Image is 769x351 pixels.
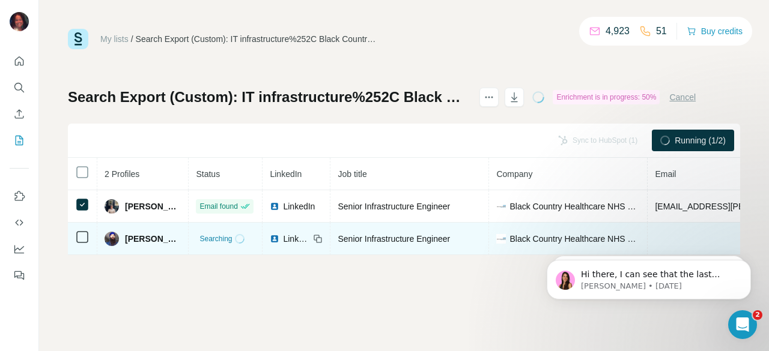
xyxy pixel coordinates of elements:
span: 2 [753,310,762,320]
img: company-logo [496,234,506,244]
span: Senior Infrastructure Engineer [338,202,450,211]
span: Job title [338,169,366,179]
button: Dashboard [10,238,29,260]
button: My lists [10,130,29,151]
button: Use Surfe on LinkedIn [10,185,29,207]
iframe: Intercom notifications message [529,235,769,319]
li: / [131,33,133,45]
span: Senior Infrastructure Engineer [338,234,450,244]
img: Avatar [105,199,119,214]
span: [PERSON_NAME] [125,233,181,245]
img: Surfe Logo [68,29,88,49]
img: LinkedIn logo [270,202,279,211]
span: Running (1/2) [675,134,726,146]
button: Feedback [10,265,29,286]
img: Avatar [105,232,119,246]
span: LinkedIn [283,200,315,212]
button: Enrich CSV [10,103,29,125]
p: 4,923 [606,24,630,38]
span: Black Country Healthcare NHS Foundation Trust [509,233,640,245]
button: Use Surfe API [10,212,29,233]
button: actions [479,88,499,107]
button: Cancel [669,91,696,103]
span: LinkedIn [270,169,302,179]
a: My lists [100,34,129,44]
span: [PERSON_NAME] [125,200,181,212]
button: Buy credits [687,23,743,40]
span: Searching [199,233,232,244]
span: Email [655,169,676,179]
iframe: Intercom live chat [728,310,757,339]
span: 2 Profiles [105,169,139,179]
img: LinkedIn logo [270,234,279,244]
div: Enrichment is in progress: 50% [553,90,660,104]
h1: Search Export (Custom): IT infrastructure%252C Black Country Healthcare NHS Foundation Trust - [D... [68,88,469,107]
button: Search [10,77,29,98]
span: Status [196,169,220,179]
span: Email found [199,201,237,212]
button: Quick start [10,50,29,72]
span: Company [496,169,532,179]
div: Search Export (Custom): IT infrastructure%252C Black Country Healthcare NHS Foundation Trust - [D... [136,33,376,45]
p: 51 [656,24,667,38]
img: Avatar [10,12,29,31]
img: company-logo [496,202,506,211]
span: LinkedIn [283,233,309,245]
span: Black Country Healthcare NHS Foundation Trust [509,200,640,212]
